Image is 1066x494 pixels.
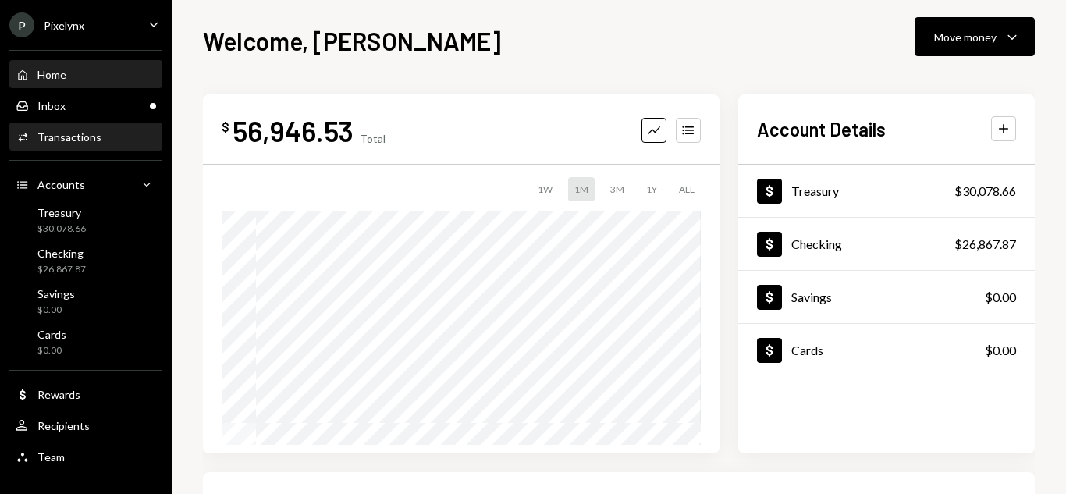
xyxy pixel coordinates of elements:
div: Cards [791,343,823,357]
div: 1M [568,177,595,201]
div: $0.00 [985,341,1016,360]
div: $30,078.66 [37,222,86,236]
div: Savings [37,287,75,300]
a: Team [9,442,162,471]
div: Treasury [791,183,839,198]
div: 1Y [640,177,663,201]
a: Treasury$30,078.66 [9,201,162,239]
div: $0.00 [37,304,75,317]
div: Treasury [37,206,86,219]
a: Rewards [9,380,162,408]
div: Transactions [37,130,101,144]
div: $0.00 [985,288,1016,307]
a: Checking$26,867.87 [9,242,162,279]
h2: Account Details [757,116,886,142]
a: Checking$26,867.87 [738,218,1035,270]
a: Cards$0.00 [738,324,1035,376]
a: Home [9,60,162,88]
div: $0.00 [37,344,66,357]
a: Savings$0.00 [9,283,162,320]
div: Savings [791,290,832,304]
div: Accounts [37,178,85,191]
div: Checking [791,236,842,251]
a: Treasury$30,078.66 [738,165,1035,217]
div: Checking [37,247,86,260]
div: Pixelynx [44,19,84,32]
div: Rewards [37,388,80,401]
div: $ [222,119,229,135]
div: Team [37,450,65,464]
a: Inbox [9,91,162,119]
div: P [9,12,34,37]
div: 56,946.53 [233,113,354,148]
div: 3M [604,177,631,201]
h1: Welcome, [PERSON_NAME] [203,25,501,56]
a: Cards$0.00 [9,323,162,361]
a: Recipients [9,411,162,439]
a: Transactions [9,123,162,151]
div: Recipients [37,419,90,432]
a: Savings$0.00 [738,271,1035,323]
div: Inbox [37,99,66,112]
div: $26,867.87 [954,235,1016,254]
div: $26,867.87 [37,263,86,276]
div: ALL [673,177,701,201]
a: Accounts [9,170,162,198]
button: Move money [915,17,1035,56]
div: Move money [934,29,997,45]
div: Cards [37,328,66,341]
div: 1W [531,177,559,201]
div: Home [37,68,66,81]
div: $30,078.66 [954,182,1016,201]
div: Total [360,132,386,145]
